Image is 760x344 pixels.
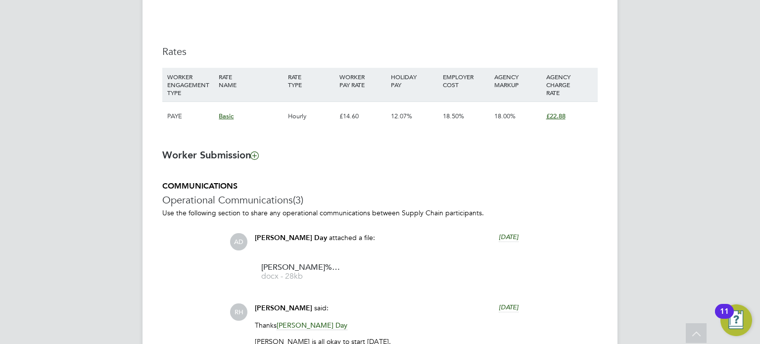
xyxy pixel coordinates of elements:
[162,181,598,192] h5: COMMUNICATIONS
[261,273,340,280] span: docx - 28kb
[337,102,388,131] div: £14.60
[492,68,543,94] div: AGENCY MARKUP
[499,303,519,311] span: [DATE]
[230,303,247,321] span: RH
[443,112,464,120] span: 18.50%
[261,264,340,271] span: [PERSON_NAME]%20Margai%20Vetting%20Form%20-%20NCC
[720,311,729,324] div: 11
[440,68,492,94] div: EMPLOYER COST
[165,102,216,131] div: PAYE
[255,234,327,242] span: [PERSON_NAME] Day
[546,112,566,120] span: £22.88
[162,208,598,217] p: Use the following section to share any operational communications between Supply Chain participants.
[499,233,519,241] span: [DATE]
[329,233,375,242] span: attached a file:
[337,68,388,94] div: WORKER PAY RATE
[391,112,412,120] span: 12.07%
[255,304,312,312] span: [PERSON_NAME]
[261,264,340,280] a: [PERSON_NAME]%20Margai%20Vetting%20Form%20-%20NCC docx - 28kb
[544,68,595,101] div: AGENCY CHARGE RATE
[285,102,337,131] div: Hourly
[720,304,752,336] button: Open Resource Center, 11 new notifications
[494,112,516,120] span: 18.00%
[162,149,258,161] b: Worker Submission
[162,194,598,206] h3: Operational Communications
[293,194,303,206] span: (3)
[165,68,216,101] div: WORKER ENGAGEMENT TYPE
[162,45,598,58] h3: Rates
[277,321,347,330] span: [PERSON_NAME] Day
[255,321,519,330] p: Thanks
[230,233,247,250] span: AD
[285,68,337,94] div: RATE TYPE
[219,112,234,120] span: Basic
[314,303,329,312] span: said:
[216,68,285,94] div: RATE NAME
[388,68,440,94] div: HOLIDAY PAY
